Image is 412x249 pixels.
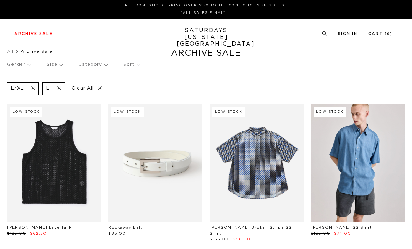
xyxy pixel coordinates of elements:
a: [PERSON_NAME] Broken Stripe SS Shirt [210,225,292,235]
span: $125.00 [7,232,26,235]
span: $165.00 [210,237,229,241]
span: $74.00 [334,232,351,235]
a: Rockaway Belt [108,225,142,229]
p: *ALL SALES FINAL* [17,10,390,16]
div: Low Stock [10,107,42,117]
div: Low Stock [212,107,245,117]
p: L [46,86,50,92]
p: Category [78,56,107,73]
a: Cart (0) [368,32,392,36]
p: FREE DOMESTIC SHIPPING OVER $150 TO THE CONTIGUOUS 48 STATES [17,3,390,8]
a: All [7,49,14,54]
span: $62.50 [30,232,47,235]
p: Sort [123,56,139,73]
span: $185.00 [311,232,330,235]
a: Sign In [338,32,357,36]
a: SATURDAYS[US_STATE][GEOGRAPHIC_DATA] [177,27,236,47]
a: [PERSON_NAME] SS Shirt [311,225,372,229]
p: Size [47,56,62,73]
a: Archive Sale [14,32,53,36]
p: L/XL [11,86,24,92]
a: [PERSON_NAME] Lace Tank [7,225,72,229]
span: $85.00 [108,232,126,235]
div: Low Stock [111,107,144,117]
span: Archive Sale [21,49,52,54]
span: $66.00 [233,237,251,241]
div: Low Stock [314,107,346,117]
small: 0 [387,32,390,36]
p: Gender [7,56,31,73]
p: Clear All [68,82,105,95]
